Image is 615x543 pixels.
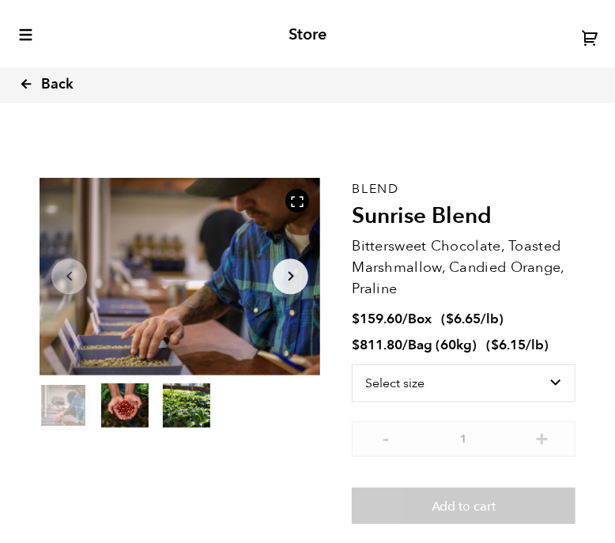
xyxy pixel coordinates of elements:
[402,310,408,328] span: /
[402,336,408,354] span: /
[446,310,481,328] bdi: 6.65
[408,310,432,328] span: Box
[491,336,499,354] span: $
[486,336,549,354] span: ( )
[408,336,477,354] span: Bag (60kg)
[352,236,575,300] p: Bittersweet Chocolate, Toasted Marshmallow, Candied Orange, Praline
[352,488,575,524] button: Add to cart
[352,310,402,328] bdi: 159.60
[352,310,360,328] span: $
[16,27,34,43] button: toggle-mobile-menu
[352,203,575,230] h2: Sunrise Blend
[441,310,504,328] span: ( )
[41,75,74,94] span: Back
[446,310,454,328] span: $
[375,429,395,445] button: -
[526,336,544,354] span: /lb
[289,25,326,44] h2: Store
[352,336,360,354] span: $
[481,310,499,328] span: /lb
[352,336,402,354] bdi: 811.80
[532,429,552,445] button: +
[491,336,526,354] bdi: 6.15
